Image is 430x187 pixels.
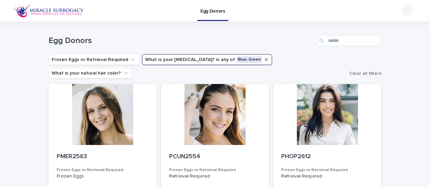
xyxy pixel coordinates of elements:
h3: Frozen Eggs or Retrieval Required [57,167,149,173]
span: Clear all filters [349,71,381,76]
p: Retrieval Required [169,173,261,179]
h3: Frozen Eggs or Retrieval Required [169,167,261,173]
button: What is your eye color? [142,54,272,65]
button: Clear all filters [346,68,381,79]
h1: Egg Donors [49,36,314,46]
p: PCUN2554 [169,153,261,161]
img: OiFFDOGZQuirLhrlO1ag [14,4,84,18]
p: Retrieval Required [281,173,373,179]
input: Search [317,35,381,46]
p: PHOP2612 [281,153,373,161]
h3: Frozen Eggs or Retrieval Required [281,167,373,173]
p: Frozen Eggs [57,173,149,179]
p: PMER2563 [57,153,149,161]
button: What is your natural hair color? [49,68,132,79]
button: Frozen Eggs or Retrieval Required [49,54,139,65]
